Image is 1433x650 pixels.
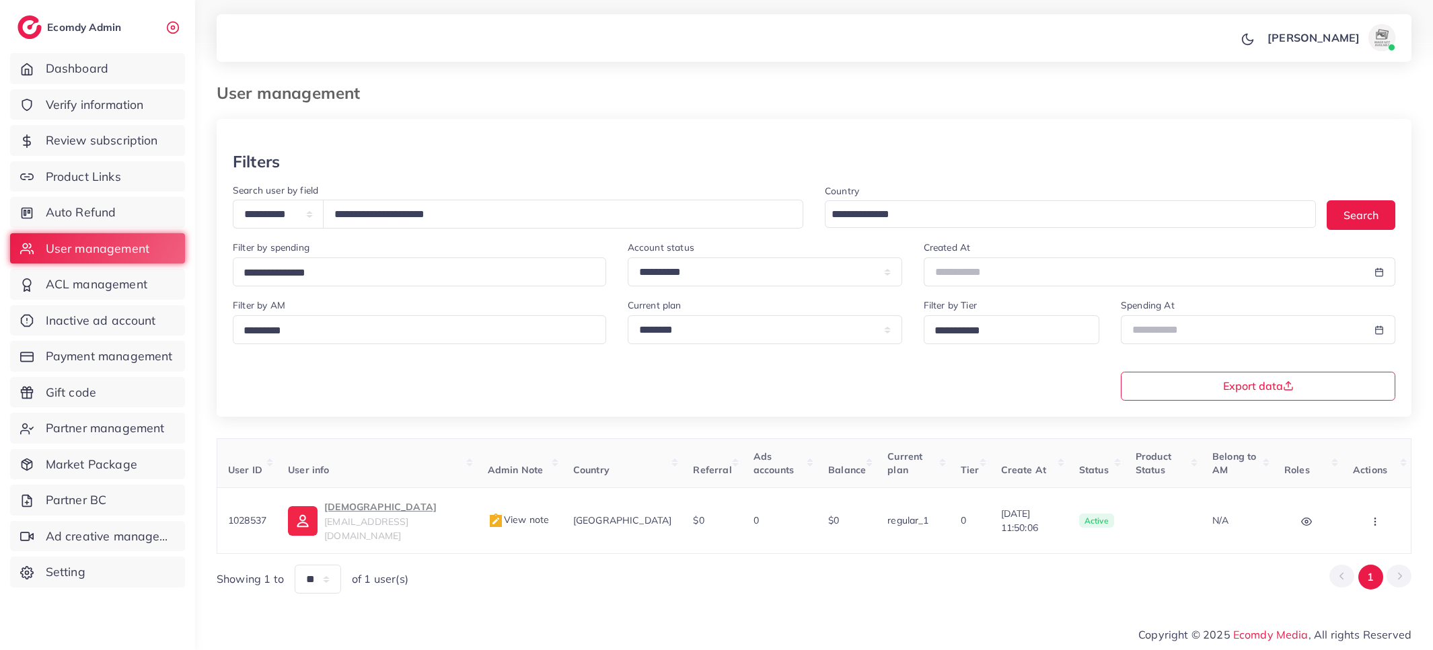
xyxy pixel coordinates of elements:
[233,315,606,344] div: Search for option
[1368,24,1395,51] img: avatar
[46,132,158,149] span: Review subscription
[46,419,165,437] span: Partner management
[46,168,121,186] span: Product Links
[1121,298,1175,312] label: Spending At
[10,89,185,120] a: Verify information
[46,312,156,329] span: Inactive ad account
[46,563,85,581] span: Setting
[1079,464,1109,476] span: Status
[828,514,839,526] span: $0
[46,60,108,77] span: Dashboard
[693,464,731,476] span: Referral
[46,204,116,221] span: Auto Refund
[10,413,185,444] a: Partner management
[1353,464,1387,476] span: Actions
[488,514,549,526] span: View note
[10,377,185,408] a: Gift code
[930,321,1082,341] input: Search for option
[924,298,977,312] label: Filter by Tier
[217,571,284,587] span: Showing 1 to
[825,184,859,198] label: Country
[228,514,266,526] span: 1028537
[693,514,704,526] span: $0
[887,450,922,476] span: Current plan
[17,15,42,39] img: logo
[887,514,928,526] span: regular_1
[10,269,185,300] a: ACL management
[233,257,606,286] div: Search for option
[10,521,185,552] a: Ad creative management
[324,499,466,515] p: [DEMOGRAPHIC_DATA]
[46,384,96,401] span: Gift code
[488,464,544,476] span: Admin Note
[46,528,175,545] span: Ad creative management
[233,152,280,171] h3: Filters
[10,557,185,587] a: Setting
[47,21,124,34] h2: Ecomdy Admin
[1212,514,1228,526] span: N/A
[1260,24,1401,51] a: [PERSON_NAME]avatar
[1121,372,1395,401] button: Export data
[1136,450,1171,476] span: Product Status
[217,83,371,103] h3: User management
[924,241,971,254] label: Created At
[1138,626,1411,643] span: Copyright © 2025
[1079,514,1114,528] span: active
[46,96,144,114] span: Verify information
[1358,565,1383,590] button: Go to page 1
[46,456,137,473] span: Market Package
[828,464,866,476] span: Balance
[10,125,185,156] a: Review subscription
[1309,626,1411,643] span: , All rights Reserved
[1327,200,1395,229] button: Search
[10,305,185,336] a: Inactive ad account
[10,233,185,264] a: User management
[10,449,185,480] a: Market Package
[46,348,173,365] span: Payment management
[488,513,504,529] img: admin_note.cdd0b510.svg
[233,298,285,312] label: Filter by AM
[628,241,694,254] label: Account status
[924,315,1099,344] div: Search for option
[239,321,589,341] input: Search for option
[1223,380,1294,391] span: Export data
[1284,464,1310,476] span: Roles
[288,506,318,536] img: ic-user-info.36bf1079.svg
[827,204,1298,225] input: Search for option
[1233,628,1309,641] a: Ecomdy Media
[1267,30,1360,46] p: [PERSON_NAME]
[288,464,329,476] span: User info
[1212,450,1256,476] span: Belong to AM
[825,200,1316,228] div: Search for option
[10,197,185,228] a: Auto Refund
[10,485,185,516] a: Partner BC
[352,571,408,587] span: of 1 user(s)
[17,15,124,39] a: logoEcomdy Admin
[1001,507,1058,534] span: [DATE] 11:50:06
[1329,565,1411,590] ul: Pagination
[754,514,759,526] span: 0
[46,276,147,293] span: ACL management
[239,263,589,284] input: Search for option
[10,161,185,192] a: Product Links
[961,514,966,526] span: 0
[754,450,794,476] span: Ads accounts
[233,184,318,197] label: Search user by field
[1001,464,1046,476] span: Create At
[288,499,466,542] a: [DEMOGRAPHIC_DATA][EMAIL_ADDRESS][DOMAIN_NAME]
[10,341,185,372] a: Payment management
[961,464,980,476] span: Tier
[10,53,185,84] a: Dashboard
[628,298,682,312] label: Current plan
[573,464,610,476] span: Country
[228,464,262,476] span: User ID
[233,241,309,254] label: Filter by spending
[46,240,149,257] span: User management
[573,514,672,526] span: [GEOGRAPHIC_DATA]
[324,516,408,541] span: [EMAIL_ADDRESS][DOMAIN_NAME]
[46,491,107,509] span: Partner BC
